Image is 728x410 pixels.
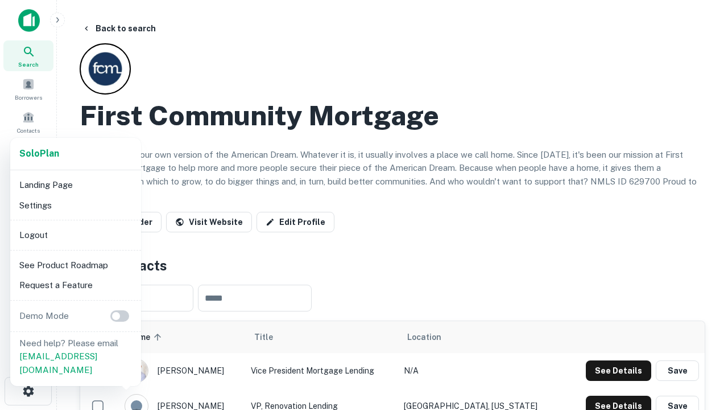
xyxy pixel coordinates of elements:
p: Demo Mode [15,309,73,323]
li: Request a Feature [15,275,136,296]
li: See Product Roadmap [15,255,136,276]
li: Landing Page [15,175,136,195]
iframe: Chat Widget [671,319,728,374]
li: Logout [15,225,136,245]
a: [EMAIL_ADDRESS][DOMAIN_NAME] [19,351,97,375]
a: SoloPlan [19,147,59,161]
strong: Solo Plan [19,148,59,159]
p: Need help? Please email [19,337,132,377]
li: Settings [15,195,136,216]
